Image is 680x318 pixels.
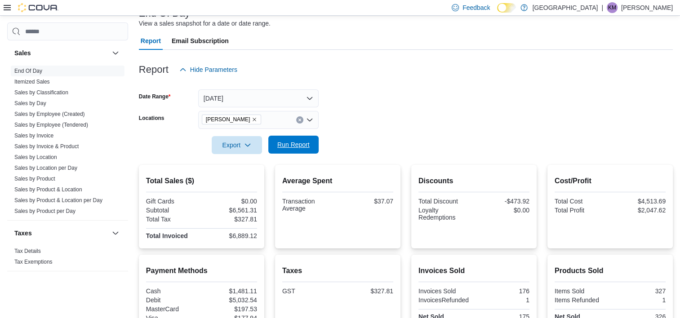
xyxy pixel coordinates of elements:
[14,154,57,160] a: Sales by Location
[418,296,472,304] div: InvoicesRefunded
[339,287,393,295] div: $327.81
[252,117,257,122] button: Remove Aurora Cannabis from selection in this group
[14,68,42,74] a: End Of Day
[282,176,393,186] h2: Average Spent
[14,132,53,139] span: Sales by Invoice
[14,176,55,182] a: Sales by Product
[14,247,41,255] span: Tax Details
[14,121,88,128] span: Sales by Employee (Tendered)
[176,61,241,79] button: Hide Parameters
[146,287,200,295] div: Cash
[203,198,257,205] div: $0.00
[282,198,336,212] div: Transaction Average
[172,32,229,50] span: Email Subscription
[14,258,53,265] span: Tax Exemptions
[612,287,666,295] div: 327
[202,115,262,124] span: Aurora Cannabis
[418,207,472,221] div: Loyalty Redemptions
[14,186,82,193] a: Sales by Product & Location
[462,3,490,12] span: Feedback
[203,232,257,239] div: $6,889.12
[296,116,303,124] button: Clear input
[146,176,257,186] h2: Total Sales ($)
[282,265,393,276] h2: Taxes
[476,198,529,205] div: -$473.92
[139,19,271,28] div: View a sales snapshot for a date or date range.
[217,136,257,154] span: Export
[14,111,85,117] a: Sales by Employee (Created)
[139,115,164,122] label: Locations
[14,132,53,139] a: Sales by Invoice
[14,248,41,254] a: Tax Details
[14,143,79,150] a: Sales by Invoice & Product
[203,287,257,295] div: $1,481.11
[146,207,200,214] div: Subtotal
[14,164,77,172] span: Sales by Location per Day
[555,176,666,186] h2: Cost/Profit
[212,136,262,154] button: Export
[14,197,102,203] a: Sales by Product & Location per Day
[206,115,250,124] span: [PERSON_NAME]
[555,207,609,214] div: Total Profit
[14,208,76,215] span: Sales by Product per Day
[7,66,128,220] div: Sales
[14,67,42,75] span: End Of Day
[268,136,319,154] button: Run Report
[18,3,58,12] img: Cova
[146,232,188,239] strong: Total Invoiced
[14,78,50,85] span: Itemized Sales
[14,175,55,182] span: Sales by Product
[14,100,46,106] a: Sales by Day
[476,287,529,295] div: 176
[418,198,472,205] div: Total Discount
[146,198,200,205] div: Gift Cards
[14,229,32,238] h3: Taxes
[532,2,598,13] p: [GEOGRAPHIC_DATA]
[339,198,393,205] div: $37.07
[14,110,85,118] span: Sales by Employee (Created)
[612,207,666,214] div: $2,047.62
[418,287,472,295] div: Invoices Sold
[139,93,171,100] label: Date Range
[14,165,77,171] a: Sales by Location per Day
[203,216,257,223] div: $327.81
[555,287,609,295] div: Items Sold
[608,2,616,13] span: KM
[418,265,529,276] h2: Invoices Sold
[621,2,673,13] p: [PERSON_NAME]
[14,122,88,128] a: Sales by Employee (Tendered)
[476,207,529,214] div: $0.00
[141,32,161,50] span: Report
[555,296,609,304] div: Items Refunded
[612,296,666,304] div: 1
[139,64,169,75] h3: Report
[190,65,237,74] span: Hide Parameters
[14,49,31,57] h3: Sales
[146,296,200,304] div: Debit
[146,305,200,313] div: MasterCard
[7,246,128,271] div: Taxes
[612,198,666,205] div: $4,513.69
[14,154,57,161] span: Sales by Location
[146,265,257,276] h2: Payment Methods
[203,305,257,313] div: $197.53
[14,89,68,96] a: Sales by Classification
[203,207,257,214] div: $6,561.31
[282,287,336,295] div: GST
[14,49,108,57] button: Sales
[555,265,666,276] h2: Products Sold
[14,79,50,85] a: Itemized Sales
[497,3,516,13] input: Dark Mode
[277,140,310,149] span: Run Report
[476,296,529,304] div: 1
[555,198,609,205] div: Total Cost
[203,296,257,304] div: $5,032.54
[14,229,108,238] button: Taxes
[110,48,121,58] button: Sales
